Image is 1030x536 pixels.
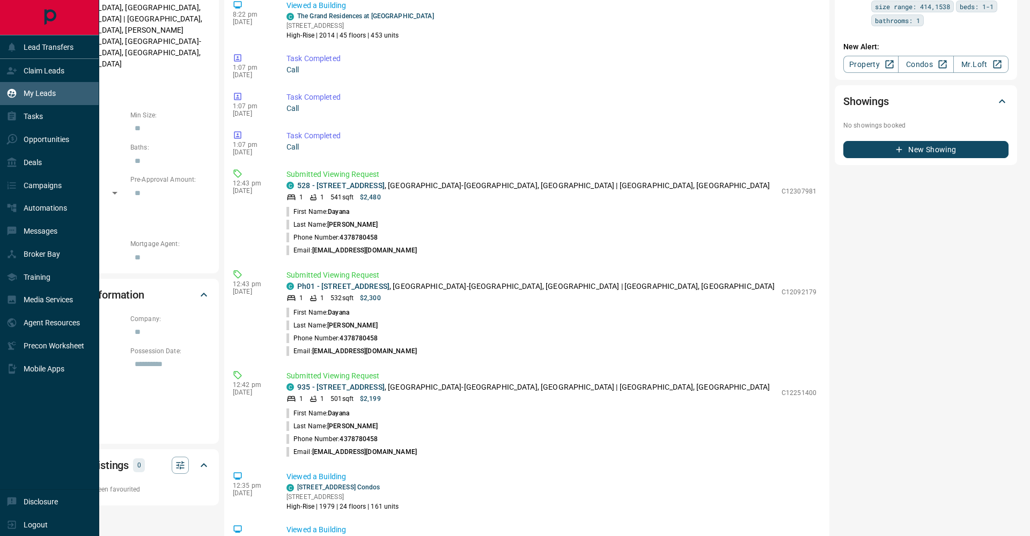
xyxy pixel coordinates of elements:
[286,53,816,64] p: Task Completed
[782,187,816,196] p: C12307981
[286,245,417,255] p: Email:
[286,142,816,153] p: Call
[286,13,294,20] div: condos.ca
[360,293,381,303] p: $2,300
[233,110,270,117] p: [DATE]
[360,394,381,404] p: $2,199
[286,220,378,229] p: Last Name:
[286,103,816,114] p: Call
[875,1,950,12] span: size range: 414,1538
[299,394,303,404] p: 1
[843,121,1009,130] p: No showings booked
[233,18,270,26] p: [DATE]
[843,41,1009,53] p: New Alert:
[286,64,816,76] p: Call
[299,293,303,303] p: 1
[297,483,380,491] a: [STREET_ADDRESS] Condos
[286,484,294,492] div: condos.ca
[286,308,349,317] p: First Name:
[312,347,417,355] span: [EMAIL_ADDRESS][DOMAIN_NAME]
[340,435,378,443] span: 4378780458
[136,459,142,471] p: 0
[130,175,210,184] p: Pre-Approval Amount:
[843,56,899,73] a: Property
[233,280,270,288] p: 12:43 pm
[297,282,389,291] a: Ph01 - [STREET_ADDRESS]
[286,502,399,511] p: High-Rise | 1979 | 24 floors | 161 units
[340,234,378,241] span: 4378780458
[320,293,324,303] p: 1
[286,130,816,142] p: Task Completed
[45,282,210,308] div: Personal Information
[953,56,1009,73] a: Mr.Loft
[233,187,270,195] p: [DATE]
[286,421,378,431] p: Last Name:
[320,394,324,404] p: 1
[286,169,816,180] p: Submitted Viewing Request
[297,281,775,292] p: , [GEOGRAPHIC_DATA]-[GEOGRAPHIC_DATA], [GEOGRAPHIC_DATA] | [GEOGRAPHIC_DATA], [GEOGRAPHIC_DATA]
[286,270,816,281] p: Submitted Viewing Request
[233,71,270,79] p: [DATE]
[286,21,434,31] p: [STREET_ADDRESS]
[340,334,378,342] span: 4378780458
[960,1,994,12] span: beds: 1-1
[130,239,210,249] p: Mortgage Agent:
[45,485,210,494] p: No listings have been favourited
[286,321,378,330] p: Last Name:
[45,207,210,217] p: Credit Score:
[286,233,378,242] p: Phone Number:
[45,410,210,420] p: Address:
[286,31,434,40] p: High-Rise | 2014 | 45 floors | 453 units
[297,383,385,391] a: 935 - [STREET_ADDRESS]
[330,293,354,303] p: 532 sqft
[327,322,378,329] span: [PERSON_NAME]
[898,56,953,73] a: Condos
[299,192,303,202] p: 1
[130,143,210,152] p: Baths:
[45,78,210,88] p: Motivation:
[286,207,349,217] p: First Name:
[286,346,417,356] p: Email:
[843,141,1009,158] button: New Showing
[233,389,270,396] p: [DATE]
[233,11,270,18] p: 8:22 pm
[233,381,270,389] p: 12:42 pm
[286,370,816,382] p: Submitted Viewing Request
[875,15,920,26] span: bathrooms: 1
[286,182,294,189] div: condos.ca
[45,452,210,478] div: Favourite Listings0
[233,482,270,489] p: 12:35 pm
[286,434,378,444] p: Phone Number:
[233,102,270,110] p: 1:07 pm
[233,288,270,295] p: [DATE]
[297,180,770,191] p: , [GEOGRAPHIC_DATA]-[GEOGRAPHIC_DATA], [GEOGRAPHIC_DATA] | [GEOGRAPHIC_DATA], [GEOGRAPHIC_DATA]
[320,192,324,202] p: 1
[312,448,417,456] span: [EMAIL_ADDRESS][DOMAIN_NAME]
[286,492,399,502] p: [STREET_ADDRESS]
[233,489,270,497] p: [DATE]
[286,282,294,290] div: condos.ca
[286,471,816,482] p: Viewed a Building
[782,287,816,297] p: C12092179
[286,333,378,343] p: Phone Number:
[297,382,770,393] p: , [GEOGRAPHIC_DATA]-[GEOGRAPHIC_DATA], [GEOGRAPHIC_DATA] | [GEOGRAPHIC_DATA], [GEOGRAPHIC_DATA]
[360,192,381,202] p: $2,480
[286,447,417,457] p: Email:
[843,88,1009,114] div: Showings
[233,148,270,156] p: [DATE]
[130,346,210,356] p: Possession Date:
[330,192,354,202] p: 541 sqft
[782,388,816,398] p: C12251400
[233,64,270,71] p: 1:07 pm
[328,410,349,417] span: Dayana
[312,247,417,254] span: [EMAIL_ADDRESS][DOMAIN_NAME]
[843,93,889,110] h2: Showings
[327,221,378,228] span: [PERSON_NAME]
[286,524,816,535] p: Viewed a Building
[130,110,210,120] p: Min Size:
[327,422,378,430] span: [PERSON_NAME]
[328,309,349,316] span: Dayana
[233,141,270,148] p: 1:07 pm
[233,180,270,187] p: 12:43 pm
[286,383,294,391] div: condos.ca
